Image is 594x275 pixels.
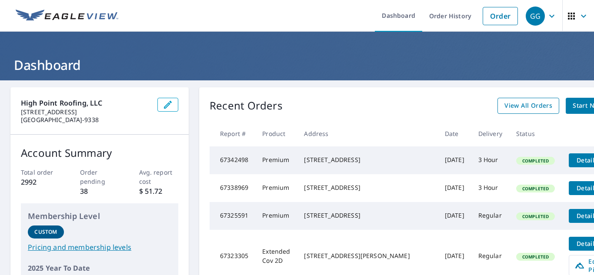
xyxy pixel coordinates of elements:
[255,174,297,202] td: Premium
[471,121,509,146] th: Delivery
[255,121,297,146] th: Product
[255,146,297,174] td: Premium
[210,146,255,174] td: 67342498
[21,177,60,187] p: 2992
[497,98,559,114] a: View All Orders
[210,174,255,202] td: 67338969
[80,168,120,186] p: Order pending
[34,228,57,236] p: Custom
[526,7,545,26] div: GG
[210,121,255,146] th: Report #
[438,174,471,202] td: [DATE]
[517,158,554,164] span: Completed
[21,145,178,161] p: Account Summary
[504,100,552,111] span: View All Orders
[304,183,430,192] div: [STREET_ADDRESS]
[21,116,150,124] p: [GEOGRAPHIC_DATA]-9338
[438,202,471,230] td: [DATE]
[10,56,584,74] h1: Dashboard
[297,121,437,146] th: Address
[21,98,150,108] p: High Point Roofing, LLC
[509,121,562,146] th: Status
[438,121,471,146] th: Date
[471,202,509,230] td: Regular
[80,186,120,196] p: 38
[16,10,118,23] img: EV Logo
[21,168,60,177] p: Total order
[210,202,255,230] td: 67325591
[139,168,179,186] p: Avg. report cost
[210,98,283,114] p: Recent Orders
[471,146,509,174] td: 3 Hour
[255,202,297,230] td: Premium
[28,210,171,222] p: Membership Level
[304,156,430,164] div: [STREET_ADDRESS]
[304,211,430,220] div: [STREET_ADDRESS]
[517,213,554,219] span: Completed
[517,254,554,260] span: Completed
[28,263,171,273] p: 2025 Year To Date
[139,186,179,196] p: $ 51.72
[304,252,430,260] div: [STREET_ADDRESS][PERSON_NAME]
[21,108,150,116] p: [STREET_ADDRESS]
[438,146,471,174] td: [DATE]
[517,186,554,192] span: Completed
[483,7,518,25] a: Order
[28,242,171,252] a: Pricing and membership levels
[471,174,509,202] td: 3 Hour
